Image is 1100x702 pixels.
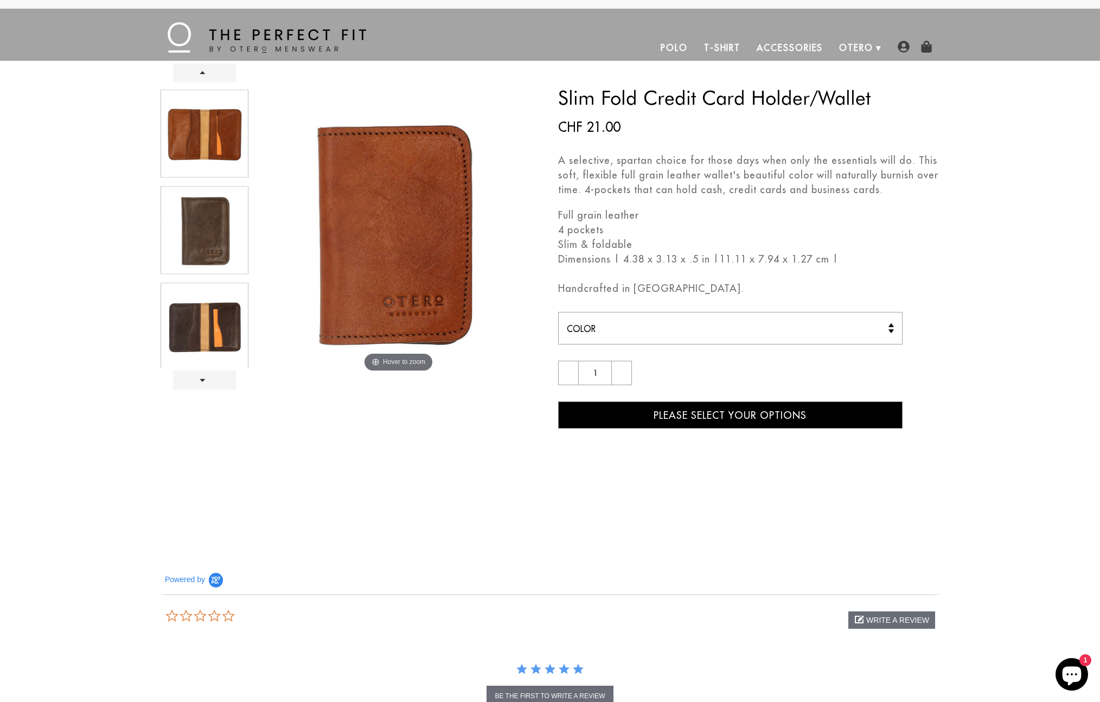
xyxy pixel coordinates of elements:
img: shopping-bag-icon.png [920,41,932,53]
div: write a review [848,611,935,629]
a: Accessories [749,35,831,61]
button: Please Select Your Options [558,401,903,429]
li: 4 pockets [558,222,941,237]
a: Slim Fold Credit Card Holder/Wallet [159,280,250,373]
img: Slim Fold Credit Card Holder/Wallet [161,187,248,273]
a: Slim Fold Credit Card Holder/Wallet [159,87,250,180]
inbox-online-store-chat: Shopify online store chat [1052,658,1091,693]
a: Next [173,371,236,390]
span: Powered by [165,575,205,584]
img: Slim Fold Credit Card Holder/Wallet [161,283,248,370]
h3: Slim Fold Credit Card Holder/Wallet [558,88,941,107]
img: The Perfect Fit - by Otero Menswear - Logo [168,22,366,53]
p: A selective, spartan choice for those days when only the essentials will do. This soft, flexible ... [558,153,941,197]
li: Slim & foldable [558,237,941,252]
ins: CHF 21.00 [558,117,621,137]
a: Otero [831,35,881,61]
a: T-Shirt [696,35,749,61]
a: Polo [653,35,696,61]
span: Please Select Your Options [654,409,807,422]
a: Prev [173,63,236,82]
li: Full grain leather [558,208,941,222]
img: user-account-icon.png [898,41,910,53]
span: write a review [866,616,929,624]
img: Slim Fold Credit Card Holder/Wallet [255,88,542,375]
a: Slim Fold Credit Card Holder/Wallet [159,183,250,277]
p: Handcrafted in [GEOGRAPHIC_DATA]. [558,281,941,296]
img: Slim Fold Credit Card Holder/Wallet [161,90,248,177]
li: Dimensions | 4.38 x 3.13 x .5 in |11.11 x 7.94 x 1.27 cm | [558,252,941,266]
